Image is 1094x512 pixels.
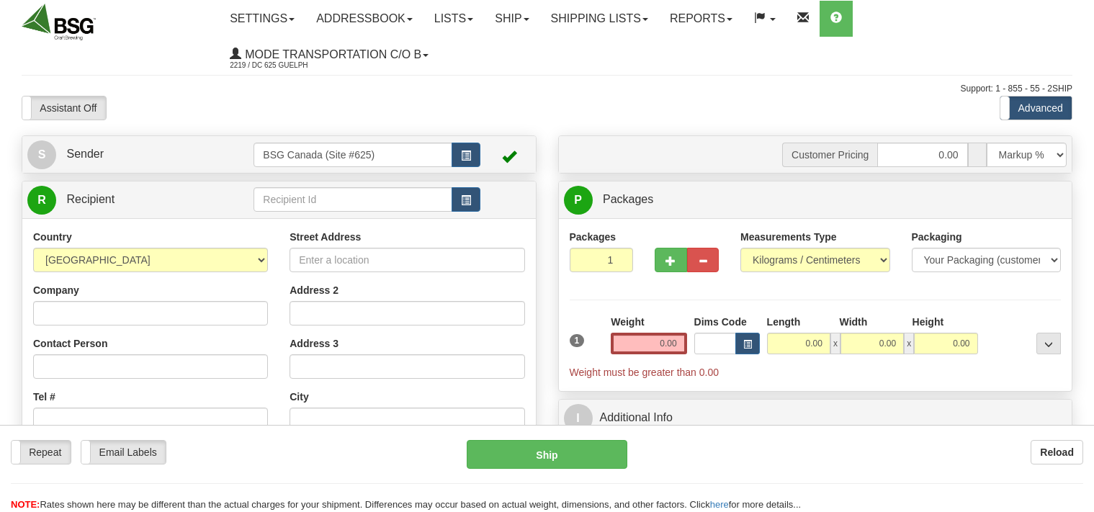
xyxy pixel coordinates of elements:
[22,83,1072,95] div: Support: 1 - 855 - 55 - 2SHIP
[27,140,56,169] span: S
[66,148,104,160] span: Sender
[564,404,593,433] span: I
[230,58,338,73] span: 2219 / DC 625 Guelph
[241,48,421,60] span: Mode Transportation c/o B
[767,315,801,329] label: Length
[290,336,338,351] label: Address 3
[11,499,40,510] span: NOTE:
[1061,182,1093,329] iframe: chat widget
[290,390,308,404] label: City
[467,440,627,469] button: Ship
[830,333,840,354] span: x
[1040,446,1074,458] b: Reload
[564,186,593,215] span: P
[27,185,228,215] a: R Recipient
[81,441,166,464] label: Email Labels
[219,37,439,73] a: Mode Transportation c/o B 2219 / DC 625 Guelph
[694,315,747,329] label: Dims Code
[27,186,56,215] span: R
[659,1,743,37] a: Reports
[33,283,79,297] label: Company
[290,283,338,297] label: Address 2
[904,333,914,354] span: x
[290,248,524,272] input: Enter a location
[290,230,361,244] label: Street Address
[254,143,452,167] input: Sender Id
[740,230,837,244] label: Measurements Type
[33,230,72,244] label: Country
[1031,440,1083,464] button: Reload
[840,315,868,329] label: Width
[710,499,729,510] a: here
[912,230,962,244] label: Packaging
[782,143,877,167] span: Customer Pricing
[305,1,423,37] a: Addressbook
[219,1,305,37] a: Settings
[33,336,107,351] label: Contact Person
[603,193,653,205] span: Packages
[913,315,944,329] label: Height
[1000,96,1072,120] label: Advanced
[33,390,55,404] label: Tel #
[570,367,719,378] span: Weight must be greater than 0.00
[27,140,254,169] a: S Sender
[611,315,644,329] label: Weight
[570,334,585,347] span: 1
[1036,333,1061,354] div: ...
[12,441,71,464] label: Repeat
[564,185,1067,215] a: P Packages
[564,403,1067,433] a: IAdditional Info
[254,187,452,212] input: Recipient Id
[22,4,96,40] img: logo2219.jpg
[540,1,659,37] a: Shipping lists
[66,193,115,205] span: Recipient
[484,1,539,37] a: Ship
[22,96,106,120] label: Assistant Off
[570,230,617,244] label: Packages
[423,1,484,37] a: Lists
